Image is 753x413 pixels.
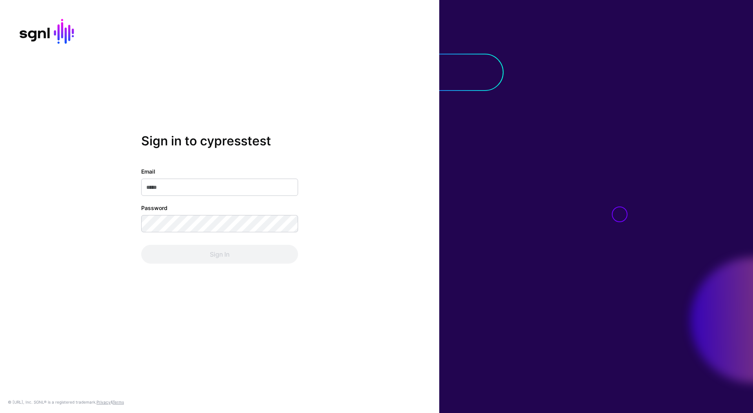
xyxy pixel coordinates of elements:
label: Password [141,204,167,212]
div: © [URL], Inc. SGNL® is a registered trademark. & [8,399,124,405]
a: Terms [113,400,124,404]
h2: Sign in to cypresstest [141,134,298,149]
label: Email [141,167,155,176]
a: Privacy [96,400,111,404]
